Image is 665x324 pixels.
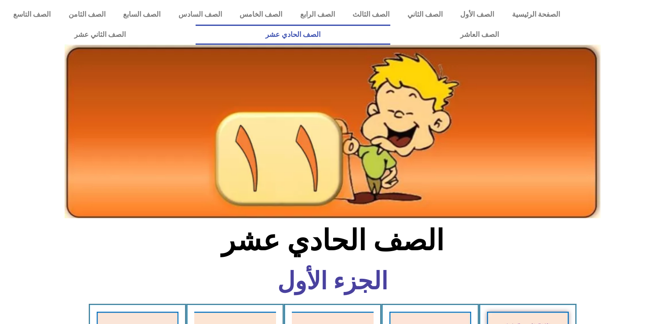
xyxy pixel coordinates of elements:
[187,269,478,293] h6: الجزء الأول
[196,25,390,45] a: الصف الحادي عشر
[170,4,231,25] a: الصف السادس
[451,4,503,25] a: الصف الأول
[114,4,170,25] a: الصف السابع
[4,4,60,25] a: الصف التاسع
[4,25,196,45] a: الصف الثاني عشر
[187,223,478,258] h2: الصف الحادي عشر
[291,4,344,25] a: الصف الرابع
[399,4,452,25] a: الصف الثاني
[60,4,115,25] a: الصف الثامن
[344,4,399,25] a: الصف الثالث
[390,25,569,45] a: الصف العاشر
[503,4,569,25] a: الصفحة الرئيسية
[231,4,291,25] a: الصف الخامس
